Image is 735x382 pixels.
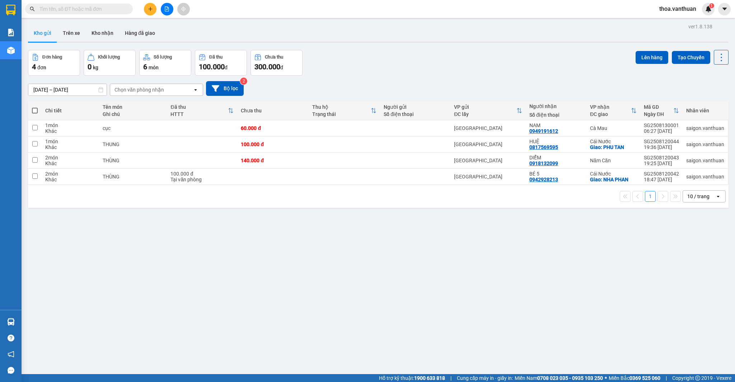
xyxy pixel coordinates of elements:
[609,374,660,382] span: Miền Bắc
[42,55,62,60] div: Đơn hàng
[119,24,161,42] button: Hàng đã giao
[529,103,583,109] div: Người nhận
[28,24,57,42] button: Kho gửi
[529,122,583,128] div: NAM
[384,104,447,110] div: Người gửi
[8,367,14,374] span: message
[8,335,14,341] span: question-circle
[629,375,660,381] strong: 0369 525 060
[457,374,513,382] span: Cung cấp máy in - giấy in:
[537,375,603,381] strong: 0708 023 035 - 0935 103 250
[7,47,15,54] img: warehouse-icon
[144,3,156,15] button: plus
[645,191,656,202] button: 1
[640,101,683,120] th: Toggle SortBy
[644,144,679,150] div: 19:36 [DATE]
[93,65,98,70] span: kg
[45,139,95,144] div: 1 món
[529,144,558,150] div: 0817569595
[586,101,640,120] th: Toggle SortBy
[103,174,164,180] div: THÙNG
[636,51,668,64] button: Lên hàng
[644,111,673,117] div: Ngày ĐH
[148,6,153,11] span: plus
[590,171,637,177] div: Cái Nước
[644,155,679,160] div: SG2508120043
[7,29,15,36] img: solution-icon
[170,171,234,177] div: 100.000 đ
[686,125,724,131] div: saigon.vanthuan
[414,375,445,381] strong: 1900 633 818
[454,141,522,147] div: [GEOGRAPHIC_DATA]
[45,160,95,166] div: Khác
[161,3,173,15] button: file-add
[710,3,713,8] span: 1
[644,139,679,144] div: SG2508120044
[384,111,447,117] div: Số điện thoại
[379,374,445,382] span: Hỗ trợ kỹ thuật:
[86,24,119,42] button: Kho nhận
[644,122,679,128] div: SG2508130001
[45,171,95,177] div: 2 món
[32,62,36,71] span: 4
[103,158,164,163] div: THÙNG
[644,104,673,110] div: Mã GD
[240,78,247,85] sup: 2
[312,104,371,110] div: Thu hộ
[8,351,14,358] span: notification
[149,65,159,70] span: món
[103,141,164,147] div: THUNG
[666,374,667,382] span: |
[644,128,679,134] div: 06:27 [DATE]
[515,374,603,382] span: Miền Nam
[590,139,637,144] div: Cái Nước
[590,177,637,182] div: Giao: NHA PHAN
[654,4,702,13] span: thoa.vanthuan
[529,112,583,118] div: Số điện thoại
[193,87,198,93] svg: open
[605,377,607,379] span: ⚪️
[143,62,147,71] span: 6
[241,108,305,113] div: Chưa thu
[454,158,522,163] div: [GEOGRAPHIC_DATA]
[705,6,712,12] img: icon-new-feature
[241,125,305,131] div: 60.000 đ
[164,6,169,11] span: file-add
[529,155,583,160] div: DIỂM
[454,125,522,131] div: [GEOGRAPHIC_DATA]
[98,55,120,60] div: Khối lượng
[241,158,305,163] div: 140.000 đ
[450,374,451,382] span: |
[265,55,283,60] div: Chưa thu
[28,84,107,95] input: Select a date range.
[686,108,724,113] div: Nhân viên
[718,3,731,15] button: caret-down
[688,23,712,31] div: ver 1.8.138
[45,122,95,128] div: 1 món
[167,101,237,120] th: Toggle SortBy
[686,158,724,163] div: saigon.vanthuan
[114,86,164,93] div: Chọn văn phòng nhận
[644,160,679,166] div: 19:25 [DATE]
[177,3,190,15] button: aim
[312,111,371,117] div: Trạng thái
[45,155,95,160] div: 2 món
[195,50,247,76] button: Đã thu100.000đ
[590,158,637,163] div: Năm Căn
[686,141,724,147] div: saigon.vanthuan
[103,111,164,117] div: Ghi chú
[687,193,710,200] div: 10 / trang
[88,62,92,71] span: 0
[590,144,637,150] div: Giao: PHU TAN
[644,177,679,182] div: 18:47 [DATE]
[529,171,583,177] div: BÉ 5
[39,5,124,13] input: Tìm tên, số ĐT hoặc mã đơn
[6,5,15,15] img: logo-vxr
[7,318,15,326] img: warehouse-icon
[37,65,46,70] span: đơn
[241,141,305,147] div: 100.000 đ
[454,111,516,117] div: ĐC lấy
[45,108,95,113] div: Chi tiết
[454,104,516,110] div: VP gửi
[251,50,303,76] button: Chưa thu300.000đ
